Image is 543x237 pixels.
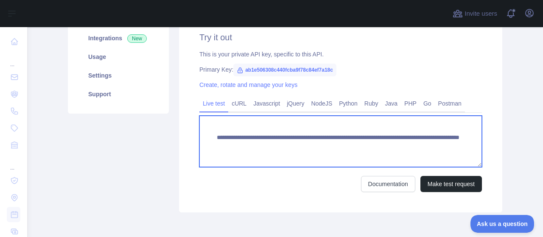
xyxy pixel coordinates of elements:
a: PHP [401,97,420,110]
div: ... [7,51,20,68]
a: Javascript [250,97,283,110]
div: This is your private API key, specific to this API. [199,50,482,59]
button: Invite users [451,7,499,20]
a: Settings [78,66,159,85]
span: Invite users [465,9,497,19]
a: Ruby [361,97,382,110]
a: Python [336,97,361,110]
iframe: Toggle Customer Support [470,215,535,233]
a: Create, rotate and manage your keys [199,81,297,88]
div: Primary Key: [199,65,482,74]
a: NodeJS [308,97,336,110]
a: jQuery [283,97,308,110]
a: Usage [78,47,159,66]
a: Integrations New [78,29,159,47]
div: ... [7,154,20,171]
a: Postman [435,97,465,110]
a: Documentation [361,176,415,192]
span: New [127,34,147,43]
a: Java [382,97,401,110]
span: ab1e506308c440fcba9f78c84ef7a18c [233,64,336,76]
a: Go [420,97,435,110]
button: Make test request [420,176,482,192]
h2: Try it out [199,31,482,43]
a: Support [78,85,159,103]
a: Live test [199,97,228,110]
a: cURL [228,97,250,110]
